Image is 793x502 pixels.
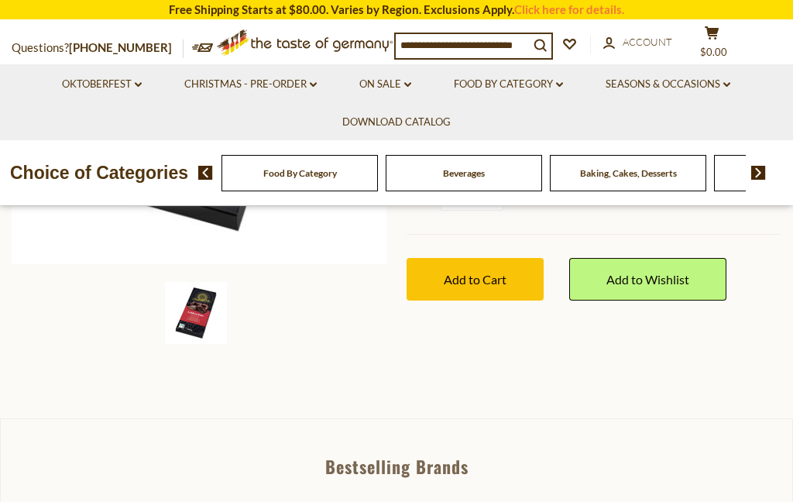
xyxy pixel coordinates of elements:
span: Account [623,36,672,48]
img: next arrow [751,166,766,180]
a: Add to Wishlist [569,258,726,301]
a: Beverages [443,167,485,179]
a: [PHONE_NUMBER] [69,40,172,54]
span: Add to Cart [444,272,506,287]
a: Account [603,34,672,51]
a: Baking, Cakes, Desserts [580,167,677,179]
a: Oktoberfest [62,76,142,93]
a: Seasons & Occasions [606,76,730,93]
p: Questions? [12,38,184,58]
span: $0.00 [700,46,727,58]
div: Bestselling Brands [1,458,792,475]
button: $0.00 [688,26,735,64]
a: Food By Category [454,76,563,93]
a: Click here for details. [514,2,624,16]
a: Food By Category [263,167,337,179]
button: Add to Cart [407,258,544,301]
img: previous arrow [198,166,213,180]
a: Download Catalog [342,114,451,131]
a: Christmas - PRE-ORDER [184,76,317,93]
img: Lambertz Chocolate Bar Gingerbread. 100g -BB [165,282,227,344]
a: On Sale [359,76,411,93]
